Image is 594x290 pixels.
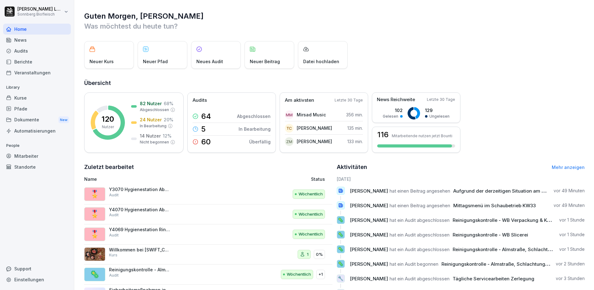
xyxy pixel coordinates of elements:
div: TC [285,124,294,133]
a: Audits [3,45,71,56]
a: 🎖️Y4070 Hygienestation Abgang RinderzerlegungAuditWöchentlich [84,204,332,225]
p: Audits [193,97,207,104]
p: Neuer Kurs [89,58,114,65]
p: 60 [201,138,211,146]
span: hat ein Audit abgeschlossen [390,217,450,223]
p: Abgeschlossen [140,107,169,113]
a: Mitarbeiter [3,151,71,161]
span: hat ein Audit abgeschlossen [390,232,450,238]
p: Neuer Pfad [143,58,168,65]
div: New [58,116,69,124]
p: Letzte 30 Tage [335,97,363,103]
a: 🎖️Y4069 Hygienestation RinderbetriebAuditWöchentlich [84,224,332,245]
p: 20 % [164,116,173,123]
div: ZM [285,137,294,146]
a: Berichte [3,56,71,67]
span: Mittagsmenü im Schaubetrieb KW33 [453,203,536,208]
p: [PERSON_NAME] [297,138,332,145]
a: 🦠Reinigungskontrolle - Almstraße, Schlachtung/ZerlegungAuditWöchentlich+1 [84,264,332,285]
p: vor 1 Stunde [559,232,585,238]
p: Gelesen [383,114,398,119]
a: Kurse [3,92,71,103]
p: 🔧 [338,274,344,283]
a: Standorte [3,161,71,172]
p: vor 3 Stunden [556,275,585,282]
span: Reinigungskontrolle - Almstraße, Schlachtung/Zerlegung [441,261,571,267]
span: [PERSON_NAME] [350,203,388,208]
span: [PERSON_NAME] [350,232,388,238]
p: 1 [307,251,308,258]
p: 🦠 [338,260,344,268]
p: vor 49 Minuten [554,188,585,194]
p: Wöchentlich [299,231,323,237]
p: [PERSON_NAME] Lumetsberger [17,7,63,12]
p: 68 % [164,100,173,107]
h6: [DATE] [337,176,585,182]
span: Reinigungskontrolle - Almstraße, Schlachtung/Zerlegung [453,246,582,252]
p: Sonnberg Biofleisch [17,12,63,16]
h2: Übersicht [84,79,585,87]
span: [PERSON_NAME] [350,246,388,252]
p: 129 [425,107,450,114]
p: Was möchtest du heute tun? [84,21,585,31]
p: Mitarbeitende nutzen jetzt Bounti [392,133,452,138]
a: Mehr anzeigen [552,165,585,170]
span: hat einen Beitrag angesehen [390,203,450,208]
div: MM [285,110,294,119]
p: Wöchentlich [299,191,323,197]
p: Am aktivsten [285,97,314,104]
p: 🦠 [338,216,344,224]
span: Reinigungskontrolle - WB Slicerei [453,232,528,238]
a: Einstellungen [3,274,71,285]
span: Reinigungskontrolle - WB Verpackung & Kommissionierung [453,217,586,223]
a: Home [3,24,71,35]
p: 120 [102,115,114,123]
p: +1 [318,271,323,278]
p: Status [311,176,325,182]
p: In Bearbeitung [239,126,271,132]
p: 135 min. [347,125,363,131]
p: In Bearbeitung [140,123,167,129]
p: Audit [109,212,119,218]
img: vq64qnx387vm2euztaeei3pt.png [84,247,105,261]
p: 0% [316,251,323,258]
p: News Reichweite [377,96,415,103]
p: 🎖️ [90,189,99,200]
p: Letzte 30 Tage [427,97,455,102]
h1: Guten Morgen, [PERSON_NAME] [84,11,585,21]
p: Wöchentlich [287,271,311,278]
p: 🦠 [90,269,99,280]
span: [PERSON_NAME] [350,276,388,282]
div: Support [3,263,71,274]
p: [PERSON_NAME] [297,125,332,131]
p: Nutzer [102,124,114,130]
p: 🎖️ [90,229,99,240]
a: DokumenteNew [3,114,71,126]
span: [PERSON_NAME] [350,261,388,267]
p: 64 [201,113,211,120]
a: Pfade [3,103,71,114]
p: Library [3,82,71,92]
p: vor 1 Stunde [559,217,585,223]
span: Tägliche Servicearbeiten Zerlegung [453,276,534,282]
span: [PERSON_NAME] [350,217,388,223]
p: 🎖️ [90,208,99,220]
span: hat ein Audit abgeschlossen [390,246,450,252]
p: Neues Audit [196,58,223,65]
p: vor 2 Stunden [556,261,585,267]
p: Nicht begonnen [140,139,169,145]
a: News [3,35,71,45]
div: Veranstaltungen [3,67,71,78]
h2: Aktivitäten [337,163,367,171]
p: Datei hochladen [303,58,339,65]
a: Automatisierungen [3,125,71,136]
span: hat ein Audit begonnen [390,261,438,267]
h2: Zuletzt bearbeitet [84,163,332,171]
p: Kurs [109,252,117,258]
p: Reinigungskontrolle - Almstraße, Schlachtung/Zerlegung [109,267,171,273]
p: Name [84,176,240,182]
